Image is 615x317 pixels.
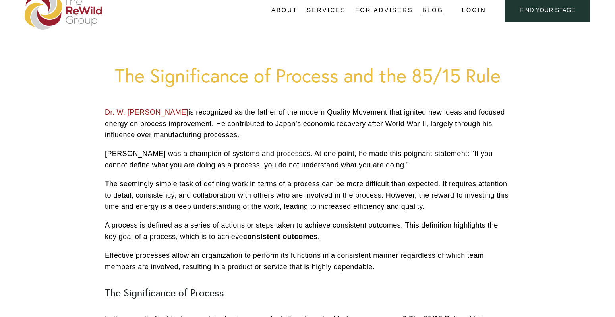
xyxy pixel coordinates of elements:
strong: consistent outcomes [243,233,318,241]
span: About [271,5,298,16]
h1: The Significance of Process and the 85/15 Rule [105,64,510,87]
p: The seemingly simple task of defining work in terms of a process can be more difficult than expec... [105,178,510,212]
p: [PERSON_NAME] was a champion of systems and processes. At one point, he made this poignant statem... [105,148,510,171]
p: is recognized as the father of the modern Quality Movement that ignited new ideas and focused ene... [105,107,510,141]
a: folder dropdown [271,4,298,16]
p: Effective processes allow an organization to perform its functions in a consistent manner regardl... [105,250,510,273]
span: Services [307,5,346,16]
p: A process is defined as a series of actions or steps taken to achieve consistent outcomes. This d... [105,220,510,243]
a: folder dropdown [307,4,346,16]
a: Dr. W. [PERSON_NAME] [105,108,188,116]
a: For Advisers [355,4,413,16]
a: Blog [422,4,443,16]
h2: The Significance of Process [105,287,510,299]
a: Login [462,5,486,16]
